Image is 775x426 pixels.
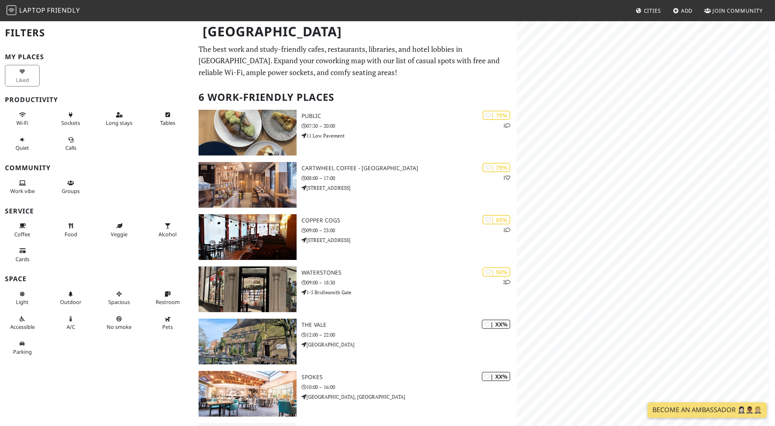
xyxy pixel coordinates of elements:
[302,184,517,192] p: [STREET_ADDRESS]
[162,323,173,331] span: Pet friendly
[5,20,189,45] h2: Filters
[54,312,88,334] button: A/C
[5,219,40,241] button: Coffee
[102,219,136,241] button: Veggie
[632,3,664,18] a: Cities
[5,244,40,266] button: Cards
[302,383,517,391] p: 10:00 – 16:00
[54,219,88,241] button: Food
[13,348,32,355] span: Parking
[302,322,517,328] h3: The Vale
[156,298,180,306] span: Restroom
[194,162,516,208] a: Cartwheel Coffee - Beeston | 79% 1 Cartwheel Coffee - [GEOGRAPHIC_DATA] 08:00 – 17:00 [STREET_ADD...
[681,7,693,14] span: Add
[65,231,77,238] span: Food
[199,371,296,417] img: Spokes
[160,119,175,126] span: Work-friendly tables
[482,163,510,172] div: | 79%
[5,287,40,309] button: Light
[194,110,516,155] a: PUBLIC | 79% 1 PUBLIC 07:30 – 20:00 11 Low Pavement
[102,312,136,334] button: No smoke
[102,287,136,309] button: Spacious
[302,279,517,286] p: 09:00 – 18:30
[5,176,40,198] button: Work vibe
[10,187,35,195] span: People working
[482,319,510,329] div: | XX%
[16,144,29,151] span: Quiet
[302,113,517,120] h3: PUBLIC
[302,132,517,140] p: 11 Low Pavement
[482,215,510,224] div: | 65%
[5,164,189,172] h3: Community
[54,108,88,130] button: Sockets
[5,275,189,283] h3: Space
[150,108,185,130] button: Tables
[5,337,40,359] button: Parking
[199,266,296,312] img: Waterstones
[54,133,88,155] button: Calls
[302,269,517,276] h3: Waterstones
[199,162,296,208] img: Cartwheel Coffee - Beeston
[16,119,28,126] span: Stable Wi-Fi
[302,331,517,339] p: 12:00 – 22:00
[503,122,510,129] p: 1
[302,236,517,244] p: [STREET_ADDRESS]
[150,219,185,241] button: Alcohol
[150,312,185,334] button: Pets
[302,393,517,401] p: [GEOGRAPHIC_DATA], [GEOGRAPHIC_DATA]
[648,402,767,418] a: Become an Ambassador 🤵🏻‍♀️🤵🏾‍♂️🤵🏼‍♀️
[150,287,185,309] button: Restroom
[503,226,510,234] p: 1
[108,298,130,306] span: Spacious
[302,226,517,234] p: 09:00 – 23:00
[302,165,517,172] h3: Cartwheel Coffee - [GEOGRAPHIC_DATA]
[14,231,30,238] span: Coffee
[199,110,296,155] img: PUBLIC
[67,323,75,331] span: Air conditioned
[482,111,510,120] div: | 79%
[194,319,516,364] a: The Vale | XX% The Vale 12:00 – 22:00 [GEOGRAPHIC_DATA]
[61,119,80,126] span: Power sockets
[302,341,517,348] p: [GEOGRAPHIC_DATA]
[199,214,296,260] img: Copper Cogs
[107,323,132,331] span: Smoke free
[5,53,189,61] h3: My Places
[54,176,88,198] button: Groups
[65,144,76,151] span: Video/audio calls
[106,119,132,126] span: Long stays
[302,174,517,182] p: 08:00 – 17:00
[47,6,80,15] span: Friendly
[7,5,16,15] img: LaptopFriendly
[16,255,29,263] span: Credit cards
[62,187,80,195] span: Group tables
[102,108,136,130] button: Long stays
[503,278,510,286] p: 2
[196,20,515,43] h1: [GEOGRAPHIC_DATA]
[54,287,88,309] button: Outdoor
[5,108,40,130] button: Wi-Fi
[194,371,516,417] a: Spokes | XX% Spokes 10:00 – 16:00 [GEOGRAPHIC_DATA], [GEOGRAPHIC_DATA]
[159,231,176,238] span: Alcohol
[5,96,189,104] h3: Productivity
[5,133,40,155] button: Quiet
[670,3,696,18] a: Add
[10,323,35,331] span: Accessible
[302,288,517,296] p: 1-5 Bridlesmith Gate
[302,122,517,130] p: 07:30 – 20:00
[16,298,29,306] span: Natural light
[199,43,511,78] p: The best work and study-friendly cafes, restaurants, libraries, and hotel lobbies in [GEOGRAPHIC_...
[644,7,661,14] span: Cities
[5,207,189,215] h3: Service
[482,372,510,381] div: | XX%
[111,231,127,238] span: Veggie
[503,174,510,182] p: 1
[19,6,46,15] span: Laptop
[194,266,516,312] a: Waterstones | 50% 2 Waterstones 09:00 – 18:30 1-5 Bridlesmith Gate
[5,312,40,334] button: Accessible
[712,7,763,14] span: Join Community
[60,298,81,306] span: Outdoor area
[302,217,517,224] h3: Copper Cogs
[194,214,516,260] a: Copper Cogs | 65% 1 Copper Cogs 09:00 – 23:00 [STREET_ADDRESS]
[199,85,511,110] h2: 6 Work-Friendly Places
[482,267,510,277] div: | 50%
